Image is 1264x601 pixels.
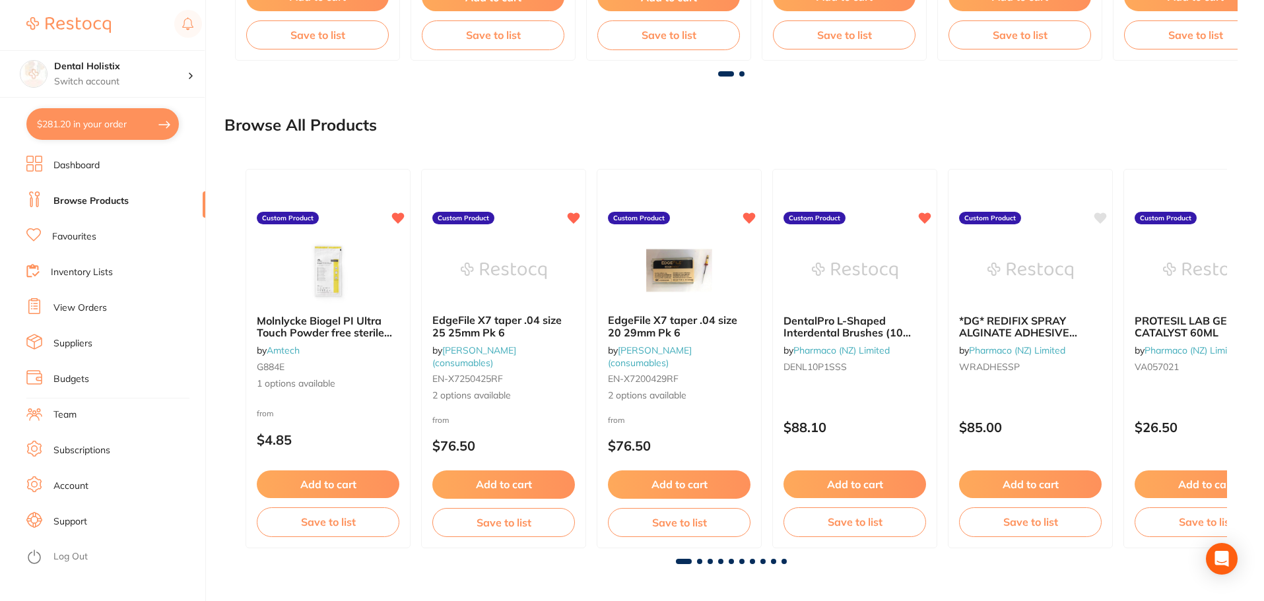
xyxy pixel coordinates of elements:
[608,344,692,368] a: [PERSON_NAME] (consumables)
[783,470,926,498] button: Add to cart
[267,344,300,356] a: Amtech
[53,444,110,457] a: Subscriptions
[783,420,926,435] p: $88.10
[608,470,750,498] button: Add to cart
[432,344,516,368] span: by
[26,108,179,140] button: $281.20 in your order
[793,344,890,356] a: Pharmaco (NZ) Limited
[608,313,737,338] span: EdgeFile X7 taper .04 size 20 29mm Pk 6
[636,237,722,303] img: EdgeFile X7 taper .04 size 20 29mm Pk 6
[432,438,575,453] p: $76.50
[959,420,1102,435] p: $85.00
[53,550,88,563] a: Log Out
[257,408,274,418] span: from
[959,315,1102,339] b: *DG* REDIFIX SPRAY ALGINATE ADHESIVE 200ML
[26,10,111,40] a: Restocq Logo
[26,547,201,568] button: Log Out
[608,314,750,338] b: EdgeFile X7 taper .04 size 20 29mm Pk 6
[1145,344,1241,356] a: Pharmaco (NZ) Limited
[783,212,846,225] label: Custom Product
[608,344,692,368] span: by
[432,389,575,402] span: 2 options available
[432,470,575,498] button: Add to cart
[812,238,898,304] img: DentalPro L-Shaped Interdental Brushes (10 pack) box of 6
[54,75,187,88] p: Switch account
[224,116,377,135] h2: Browse All Products
[969,344,1065,356] a: Pharmaco (NZ) Limited
[257,507,399,536] button: Save to list
[597,20,740,49] button: Save to list
[608,415,625,425] span: from
[432,313,562,338] span: EdgeFile X7 taper .04 size 25 25mm Pk 6
[257,432,399,447] p: $4.85
[1163,238,1249,304] img: PROTESIL LAB GEL CATALYST 60ML
[783,315,926,339] b: DentalPro L-Shaped Interdental Brushes (10 pack) box of 6
[53,515,87,528] a: Support
[51,266,113,279] a: Inventory Lists
[257,361,284,373] span: G884E
[783,344,890,356] span: by
[53,301,107,315] a: View Orders
[53,159,100,172] a: Dashboard
[1206,543,1238,575] div: Open Intercom Messenger
[1135,212,1197,225] label: Custom Product
[257,377,399,391] span: 1 options available
[608,373,679,385] span: EN-X7200429RF
[257,315,399,339] b: Molnlycke Biogel PI Ultra Touch Powder free sterile gloves size 7.5
[432,212,494,225] label: Custom Product
[959,344,1065,356] span: by
[959,470,1102,498] button: Add to cart
[987,238,1073,304] img: *DG* REDIFIX SPRAY ALGINATE ADHESIVE 200ML
[285,238,371,304] img: Molnlycke Biogel PI Ultra Touch Powder free sterile gloves size 7.5
[257,314,392,352] span: Molnlycke Biogel PI Ultra Touch Powder free sterile gloves size 7.5
[53,480,88,493] a: Account
[461,237,547,303] img: EdgeFile X7 taper .04 size 25 25mm Pk 6
[432,373,503,385] span: EN-X7250425RF
[1135,361,1179,373] span: VA057021
[608,389,750,402] span: 2 options available
[432,344,516,368] a: [PERSON_NAME] (consumables)
[422,20,564,49] button: Save to list
[1135,314,1233,339] span: PROTESIL LAB GEL CATALYST 60ML
[432,508,575,537] button: Save to list
[257,344,300,356] span: by
[20,61,47,87] img: Dental Holistix
[783,507,926,536] button: Save to list
[783,361,847,373] span: DENL10P1SSS
[959,314,1077,352] span: *DG* REDIFIX SPRAY ALGINATE ADHESIVE 200ML
[53,337,92,350] a: Suppliers
[257,212,319,225] label: Custom Product
[773,20,915,49] button: Save to list
[246,20,389,49] button: Save to list
[257,470,399,498] button: Add to cart
[26,17,111,33] img: Restocq Logo
[608,508,750,537] button: Save to list
[53,408,77,422] a: Team
[948,20,1091,49] button: Save to list
[53,195,129,208] a: Browse Products
[608,438,750,453] p: $76.50
[959,212,1021,225] label: Custom Product
[54,60,187,73] h4: Dental Holistix
[608,212,670,225] label: Custom Product
[959,507,1102,536] button: Save to list
[783,314,911,352] span: DentalPro L-Shaped Interdental Brushes (10 pack) box of 6
[53,373,89,386] a: Budgets
[1135,344,1241,356] span: by
[432,314,575,338] b: EdgeFile X7 taper .04 size 25 25mm Pk 6
[432,415,449,425] span: from
[959,361,1020,373] span: WRADHESSP
[52,230,96,243] a: Favourites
